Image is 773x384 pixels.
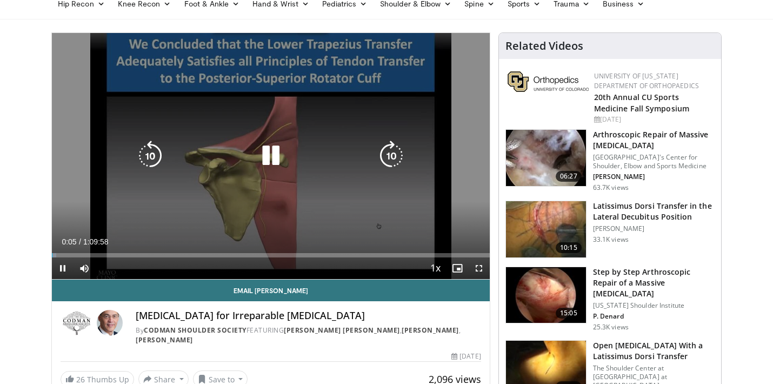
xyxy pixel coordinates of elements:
[556,308,582,319] span: 15:05
[593,173,715,181] p: [PERSON_NAME]
[447,257,468,279] button: Enable picture-in-picture mode
[402,326,459,335] a: [PERSON_NAME]
[74,257,95,279] button: Mute
[593,312,715,321] p: P. Denard
[144,326,246,335] a: Codman Shoulder Society
[425,257,447,279] button: Playback Rate
[468,257,490,279] button: Fullscreen
[593,340,715,362] h3: Open [MEDICAL_DATA] With a Latissimus Dorsi Transfer
[506,130,586,186] img: 281021_0002_1.png.150x105_q85_crop-smart_upscale.jpg
[97,310,123,336] img: Avatar
[136,326,481,345] div: By FEATURING , ,
[505,267,715,332] a: 15:05 Step by Step Arthroscopic Repair of a Massive [MEDICAL_DATA] [US_STATE] Shoulder Institute ...
[61,310,92,336] img: Codman Shoulder Society
[505,39,583,52] h4: Related Videos
[284,326,400,335] a: [PERSON_NAME] [PERSON_NAME]
[593,323,629,332] p: 25.3K views
[593,201,715,222] h3: Latissimus Dorsi Transfer in the Lateral Decubitus Position
[52,253,490,257] div: Progress Bar
[79,237,81,246] span: /
[62,237,76,246] span: 0:05
[594,115,712,124] div: [DATE]
[136,310,481,322] h4: [MEDICAL_DATA] for Irreparable [MEDICAL_DATA]
[505,129,715,192] a: 06:27 Arthroscopic Repair of Massive [MEDICAL_DATA] [GEOGRAPHIC_DATA]'s Center for Shoulder, Elbo...
[593,267,715,299] h3: Step by Step Arthroscopic Repair of a Massive [MEDICAL_DATA]
[594,92,689,114] a: 20th Annual CU Sports Medicine Fall Symposium
[52,257,74,279] button: Pause
[136,335,193,345] a: [PERSON_NAME]
[594,71,699,90] a: University of [US_STATE] Department of Orthopaedics
[451,352,481,361] div: [DATE]
[593,235,629,244] p: 33.1K views
[505,201,715,258] a: 10:15 Latissimus Dorsi Transfer in the Lateral Decubitus Position [PERSON_NAME] 33.1K views
[556,242,582,253] span: 10:15
[506,267,586,323] img: 7cd5bdb9-3b5e-40f2-a8f4-702d57719c06.150x105_q85_crop-smart_upscale.jpg
[593,301,715,310] p: [US_STATE] Shoulder Institute
[593,153,715,170] p: [GEOGRAPHIC_DATA]'s Center for Shoulder, Elbow and Sports Medicine
[593,224,715,233] p: [PERSON_NAME]
[508,71,589,92] img: 355603a8-37da-49b6-856f-e00d7e9307d3.png.150x105_q85_autocrop_double_scale_upscale_version-0.2.png
[593,129,715,151] h3: Arthroscopic Repair of Massive [MEDICAL_DATA]
[556,171,582,182] span: 06:27
[506,201,586,257] img: 38501_0000_3.png.150x105_q85_crop-smart_upscale.jpg
[83,237,109,246] span: 1:09:58
[593,183,629,192] p: 63.7K views
[52,280,490,301] a: Email [PERSON_NAME]
[52,33,490,280] video-js: Video Player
